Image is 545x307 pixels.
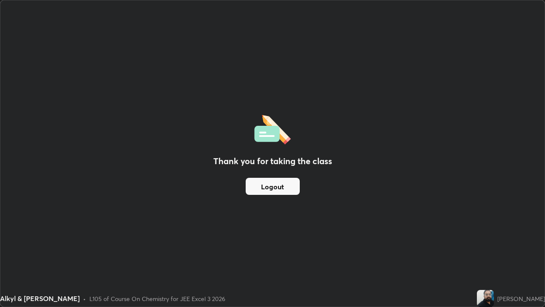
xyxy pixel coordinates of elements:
[497,294,545,303] div: [PERSON_NAME]
[254,112,291,145] img: offlineFeedback.1438e8b3.svg
[89,294,225,303] div: L105 of Course On Chemistry for JEE Excel 3 2026
[477,290,494,307] img: 43ce2ccaa3f94e769f93b6c8490396b9.jpg
[83,294,86,303] div: •
[246,178,300,195] button: Logout
[213,155,332,168] h2: Thank you for taking the class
